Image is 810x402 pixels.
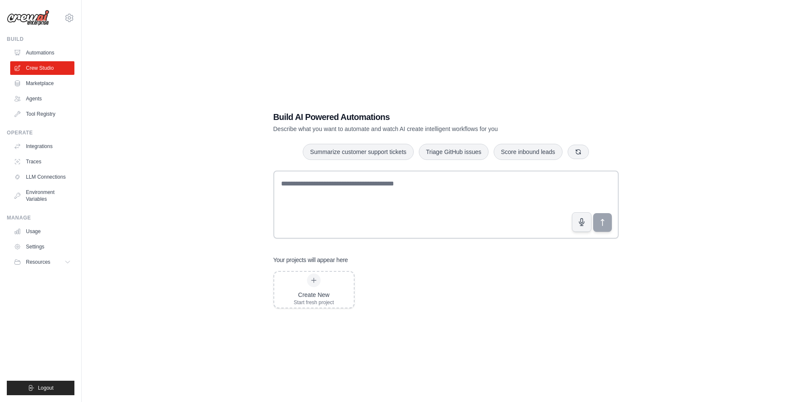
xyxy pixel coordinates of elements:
a: Crew Studio [10,61,74,75]
button: Summarize customer support tickets [303,144,413,160]
button: Get new suggestions [568,145,589,159]
div: Start fresh project [294,299,334,306]
a: Environment Variables [10,185,74,206]
a: Usage [10,225,74,238]
div: Operate [7,129,74,136]
button: Resources [10,255,74,269]
h1: Build AI Powered Automations [273,111,559,123]
a: Tool Registry [10,107,74,121]
a: LLM Connections [10,170,74,184]
span: Logout [38,385,54,391]
div: Create New [294,291,334,299]
button: Triage GitHub issues [419,144,489,160]
div: Manage [7,214,74,221]
a: Automations [10,46,74,60]
div: Build [7,36,74,43]
a: Traces [10,155,74,168]
a: Marketplace [10,77,74,90]
p: Describe what you want to automate and watch AI create intelligent workflows for you [273,125,559,133]
img: Logo [7,10,49,26]
button: Click to speak your automation idea [572,212,591,232]
button: Logout [7,381,74,395]
span: Resources [26,259,50,265]
a: Settings [10,240,74,254]
a: Integrations [10,140,74,153]
h3: Your projects will appear here [273,256,348,264]
a: Agents [10,92,74,105]
button: Score inbound leads [494,144,563,160]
